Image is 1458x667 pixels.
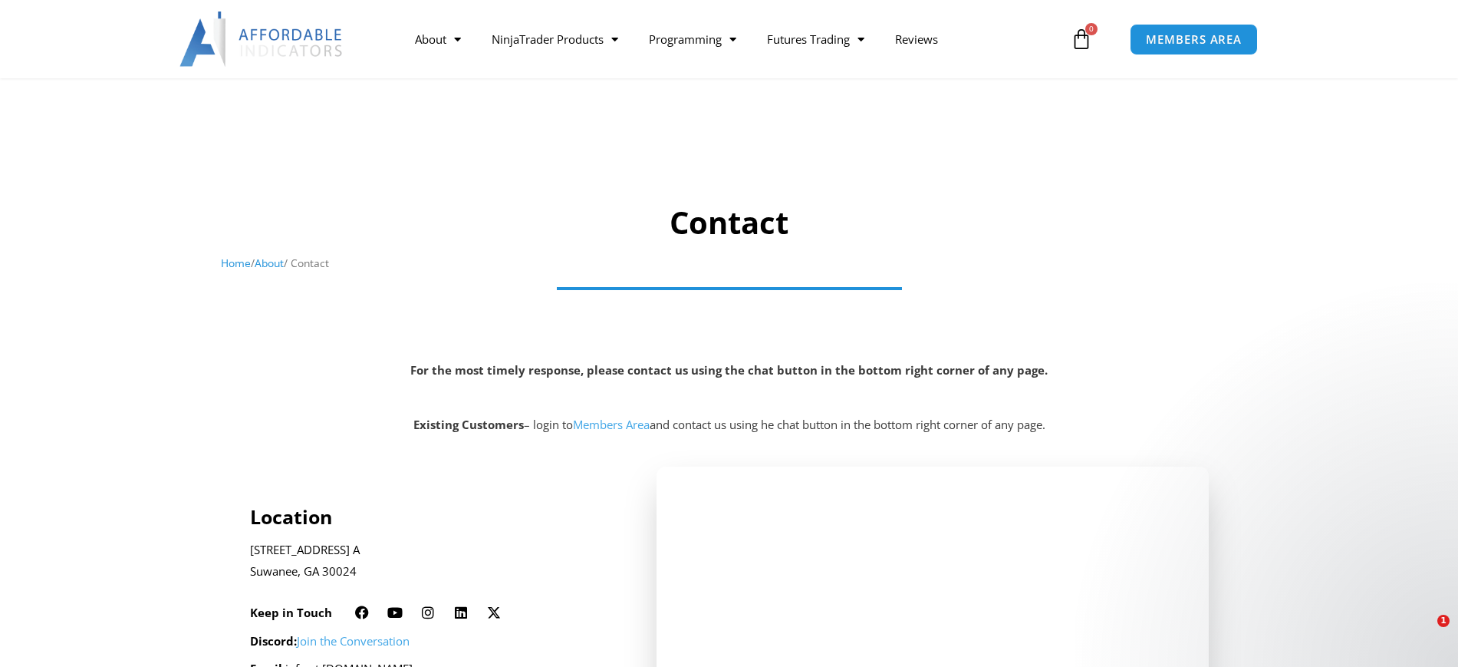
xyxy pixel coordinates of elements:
nav: Menu [400,21,1067,57]
strong: For the most timely response, please contact us using the chat button in the bottom right corner ... [410,362,1048,378]
strong: Existing Customers [413,417,524,432]
a: Reviews [880,21,953,57]
a: About [255,256,284,270]
h1: Contact [221,201,1237,244]
a: NinjaTrader Products [476,21,634,57]
p: [STREET_ADDRESS] A Suwanee, GA 30024 [250,540,616,583]
a: Programming [634,21,752,57]
p: – login to and contact us using he chat button in the bottom right corner of any page. [8,414,1450,436]
span: MEMBERS AREA [1146,34,1242,45]
iframe: Intercom live chat [1406,615,1443,652]
a: 0 [1048,17,1115,61]
a: Home [221,256,251,270]
a: Futures Trading [752,21,880,57]
img: LogoAI | Affordable Indicators – NinjaTrader [179,12,344,67]
nav: Breadcrumb [221,253,1237,273]
a: About [400,21,476,57]
a: Join the Conversation [297,633,410,649]
span: 1 [1437,615,1450,627]
h6: Keep in Touch [250,606,332,620]
h4: Location [250,505,616,528]
a: Members Area [573,417,650,432]
a: MEMBERS AREA [1130,24,1258,55]
span: 0 [1085,23,1098,35]
strong: Discord: [250,633,297,649]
